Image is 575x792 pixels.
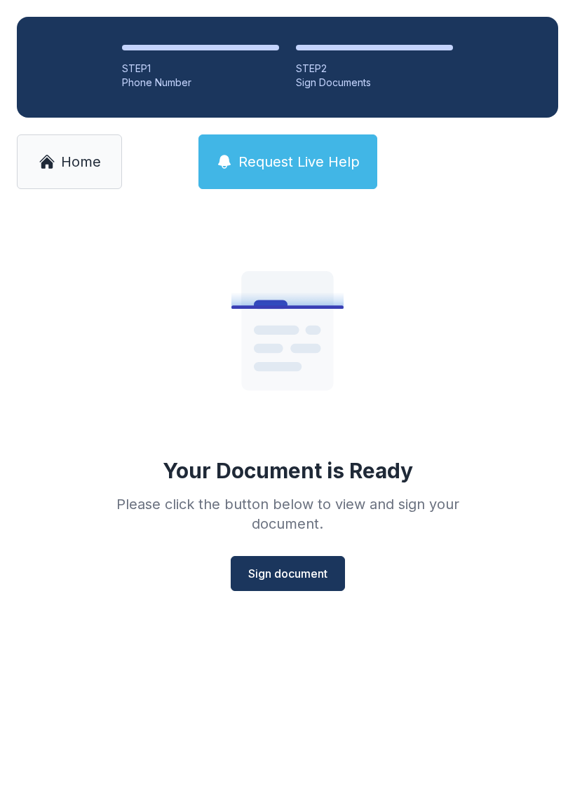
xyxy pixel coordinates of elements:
div: Phone Number [122,76,279,90]
div: Sign Documents [296,76,453,90]
span: Home [61,152,101,172]
span: Sign document [248,565,327,582]
div: STEP 2 [296,62,453,76]
div: Your Document is Ready [163,458,413,483]
span: Request Live Help [238,152,360,172]
div: Please click the button below to view and sign your document. [86,494,489,534]
div: STEP 1 [122,62,279,76]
